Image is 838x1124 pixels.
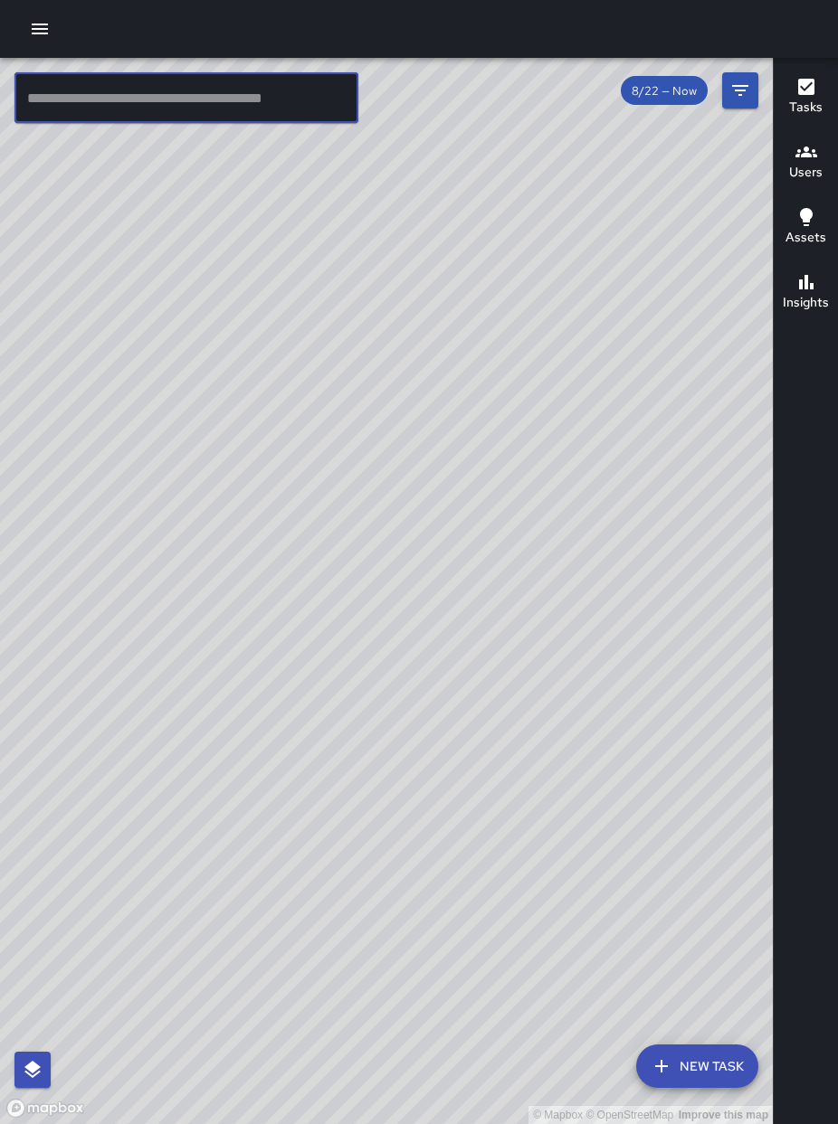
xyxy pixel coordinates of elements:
[774,130,838,195] button: Users
[636,1044,758,1088] button: New Task
[774,195,838,260] button: Assets
[774,260,838,326] button: Insights
[774,65,838,130] button: Tasks
[789,163,823,183] h6: Users
[621,83,708,99] span: 8/22 — Now
[786,228,826,248] h6: Assets
[789,98,823,118] h6: Tasks
[722,72,758,109] button: Filters
[783,293,829,313] h6: Insights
